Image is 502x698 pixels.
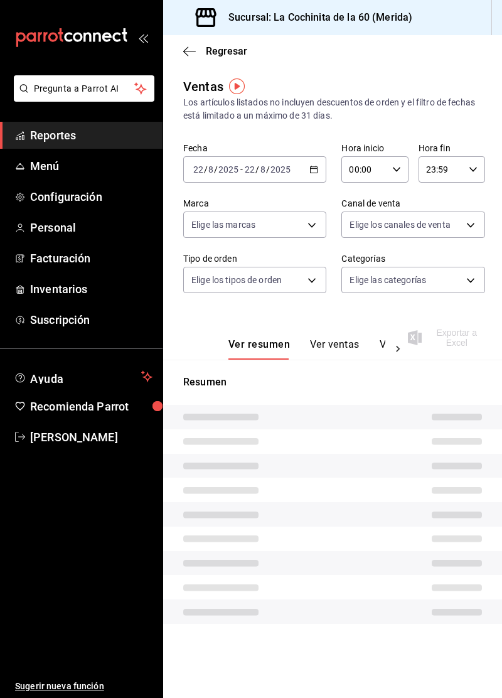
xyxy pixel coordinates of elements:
span: Elige los tipos de orden [191,274,282,286]
div: Los artículos listados no incluyen descuentos de orden y el filtro de fechas está limitado a un m... [183,96,482,122]
span: Regresar [206,45,247,57]
span: Reportes [30,127,152,144]
button: Pregunta a Parrot AI [14,75,154,102]
input: ---- [218,164,239,174]
label: Hora inicio [341,144,408,153]
input: -- [244,164,255,174]
label: Tipo de orden [183,254,326,263]
button: Ver ventas [310,338,360,360]
span: Elige los canales de venta [350,218,450,231]
span: / [266,164,270,174]
label: Fecha [183,144,326,153]
img: Tooltip marker [229,78,245,94]
a: Pregunta a Parrot AI [9,91,154,104]
span: - [240,164,243,174]
button: Ver cargos [380,338,430,360]
span: Sugerir nueva función [15,680,152,693]
button: open_drawer_menu [138,33,148,43]
label: Hora fin [419,144,485,153]
input: ---- [270,164,291,174]
span: / [214,164,218,174]
span: Configuración [30,188,152,205]
button: Regresar [183,45,247,57]
span: Pregunta a Parrot AI [34,82,135,95]
label: Marca [183,199,326,208]
span: Ayuda [30,369,136,384]
div: Ventas [183,77,223,96]
label: Categorías [341,254,484,263]
span: Facturación [30,250,152,267]
span: Inventarios [30,281,152,298]
span: / [204,164,208,174]
span: Elige las marcas [191,218,255,231]
p: Resumen [183,375,482,390]
span: Suscripción [30,311,152,328]
input: -- [208,164,214,174]
span: [PERSON_NAME] [30,429,152,446]
label: Canal de venta [341,199,484,208]
span: Personal [30,219,152,236]
span: Recomienda Parrot [30,398,152,415]
span: Elige las categorías [350,274,426,286]
button: Ver resumen [228,338,290,360]
h3: Sucursal: La Cochinita de la 60 (Merida) [218,10,412,25]
span: Menú [30,158,152,174]
input: -- [260,164,266,174]
span: / [255,164,259,174]
div: navigation tabs [228,338,385,360]
input: -- [193,164,204,174]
